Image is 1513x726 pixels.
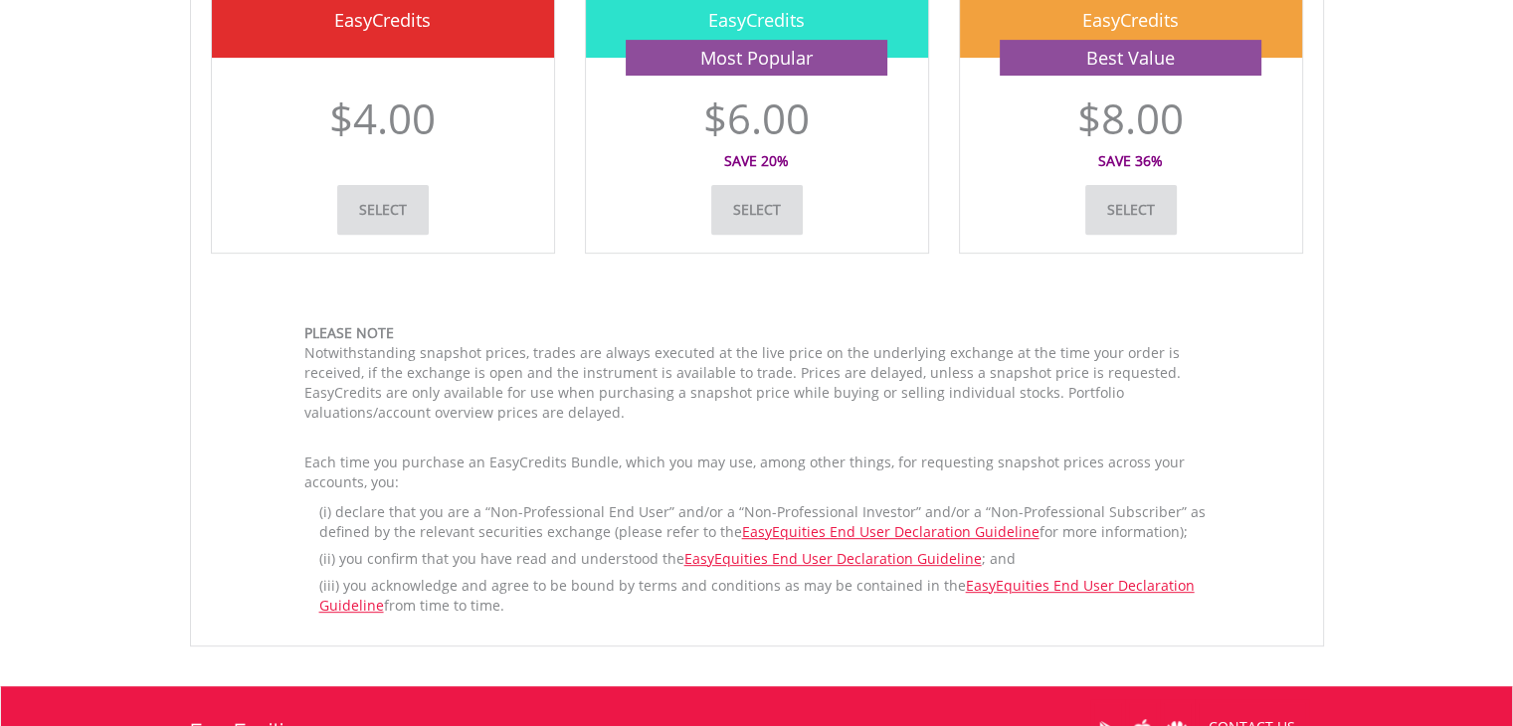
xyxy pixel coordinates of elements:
[1077,97,1184,139] p: $8.00
[586,7,928,33] div: EasyCredits
[319,576,1210,616] li: you acknowledge and agree to be bound by terms and conditions as may be contained in the from tim...
[212,7,554,33] div: EasyCredits
[1000,40,1261,76] div: Best Value
[319,576,1195,615] a: EasyEquities End User Declaration Guideline
[304,343,1210,423] p: Notwithstanding snapshot prices, trades are always executed at the live price on the underlying e...
[742,522,1040,541] a: EasyEquities End User Declaration Guideline
[684,549,982,568] a: EasyEquities End User Declaration Guideline
[329,97,436,139] p: $4.00
[337,185,429,235] a: select
[304,323,394,342] strong: Please note
[711,185,803,235] a: select
[319,502,1210,542] li: declare that you are a “Non-Professional End User” and/or a “Non-Professional Investor” and/or a ...
[304,453,1210,492] p: Each time you purchase an EasyCredits Bundle, which you may use, among other things, for requesti...
[626,40,887,76] div: Most Popular
[703,97,810,139] p: $6.00
[593,150,921,185] div: Save 20%
[319,549,1210,569] li: you confirm that you have read and understood the ; and
[960,7,1302,33] div: EasyCredits
[967,150,1295,185] div: Save 36%
[1085,185,1177,235] a: select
